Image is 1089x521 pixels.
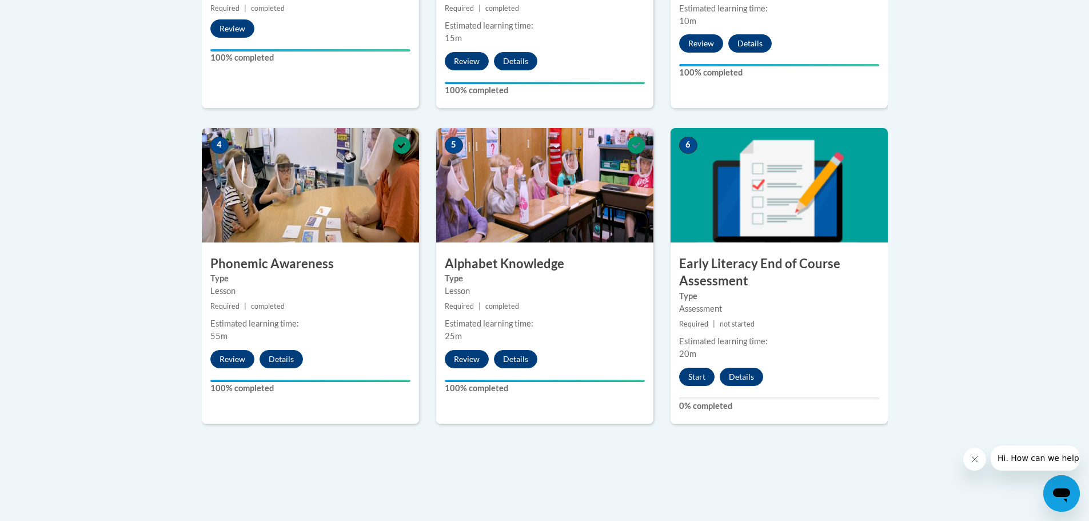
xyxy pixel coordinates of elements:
[210,380,410,382] div: Your progress
[445,33,462,43] span: 15m
[445,317,645,330] div: Estimated learning time:
[679,16,696,26] span: 10m
[679,303,879,315] div: Assessment
[7,8,93,17] span: Hi. How can we help?
[963,448,986,471] iframe: Close message
[478,4,481,13] span: |
[478,302,481,311] span: |
[485,302,519,311] span: completed
[251,302,285,311] span: completed
[445,302,474,311] span: Required
[202,255,419,273] h3: Phonemic Awareness
[1043,475,1080,512] iframe: Button to launch messaging window
[679,368,715,386] button: Start
[445,84,645,97] label: 100% completed
[445,272,645,285] label: Type
[210,331,228,341] span: 55m
[445,137,463,154] span: 5
[244,302,246,311] span: |
[210,4,240,13] span: Required
[445,382,645,395] label: 100% completed
[210,302,240,311] span: Required
[445,331,462,341] span: 25m
[210,49,410,51] div: Your progress
[210,382,410,395] label: 100% completed
[260,350,303,368] button: Details
[679,34,723,53] button: Review
[244,4,246,13] span: |
[679,66,879,79] label: 100% completed
[713,320,715,328] span: |
[210,285,410,297] div: Lesson
[445,52,489,70] button: Review
[679,349,696,359] span: 20m
[210,19,254,38] button: Review
[445,285,645,297] div: Lesson
[251,4,285,13] span: completed
[679,290,879,303] label: Type
[436,128,653,242] img: Course Image
[494,350,537,368] button: Details
[445,4,474,13] span: Required
[671,255,888,291] h3: Early Literacy End of Course Assessment
[210,272,410,285] label: Type
[679,137,697,154] span: 6
[445,19,645,32] div: Estimated learning time:
[210,137,229,154] span: 4
[202,128,419,242] img: Course Image
[679,400,879,412] label: 0% completed
[485,4,519,13] span: completed
[720,368,763,386] button: Details
[210,51,410,64] label: 100% completed
[679,335,879,348] div: Estimated learning time:
[445,350,489,368] button: Review
[445,380,645,382] div: Your progress
[679,64,879,66] div: Your progress
[720,320,755,328] span: not started
[445,82,645,84] div: Your progress
[210,350,254,368] button: Review
[991,446,1080,471] iframe: Message from company
[679,2,879,15] div: Estimated learning time:
[671,128,888,242] img: Course Image
[210,317,410,330] div: Estimated learning time:
[679,320,708,328] span: Required
[436,255,653,273] h3: Alphabet Knowledge
[728,34,772,53] button: Details
[494,52,537,70] button: Details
